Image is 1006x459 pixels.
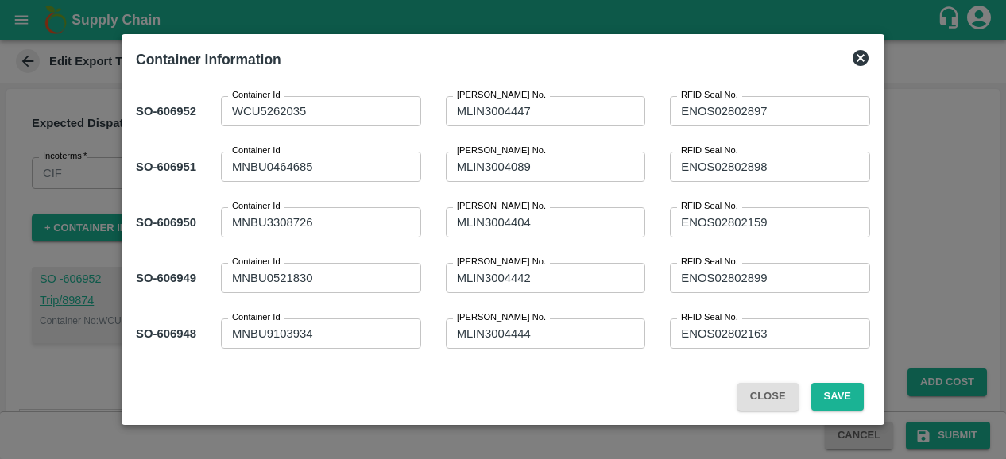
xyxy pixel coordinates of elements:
b: SO- 606949 [136,272,196,284]
label: Container Id [232,89,281,102]
label: Container Id [232,256,281,268]
label: RFID Seal No. [681,256,738,268]
label: [PERSON_NAME] No. [457,145,546,157]
button: Close [737,383,799,411]
label: Container Id [232,311,281,324]
b: SO- 606948 [136,327,196,340]
textarea: MLIN3004444 [457,326,635,342]
textarea: MNBU0521830 [232,270,410,287]
label: [PERSON_NAME] No. [457,311,546,324]
label: Container Id [232,200,281,213]
label: [PERSON_NAME] No. [457,256,546,268]
label: RFID Seal No. [681,89,738,102]
textarea: MNBU3308726 [232,214,410,231]
textarea: ENOS02802898 [681,159,859,175]
button: Save [811,383,864,411]
textarea: ENOS02802897 [681,103,859,120]
textarea: ENOS02802899 [681,270,859,287]
textarea: MNBU0464685 [232,159,410,175]
b: SO- 606950 [136,216,196,229]
label: RFID Seal No. [681,145,738,157]
textarea: MNBU9103934 [232,326,410,342]
label: RFID Seal No. [681,311,738,324]
textarea: MLIN3004442 [457,270,635,287]
textarea: MLIN3004447 [457,103,635,120]
label: [PERSON_NAME] No. [457,200,546,213]
textarea: ENOS02802163 [681,326,859,342]
label: [PERSON_NAME] No. [457,89,546,102]
textarea: MLIN3004089 [457,159,635,175]
textarea: MLIN3004404 [457,214,635,231]
label: RFID Seal No. [681,200,738,213]
textarea: ENOS02802159 [681,214,859,231]
b: Container Information [136,52,281,67]
b: SO- 606951 [136,160,196,173]
label: Container Id [232,145,281,157]
b: SO- 606952 [136,105,196,118]
textarea: WCU5262035 [232,103,410,120]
